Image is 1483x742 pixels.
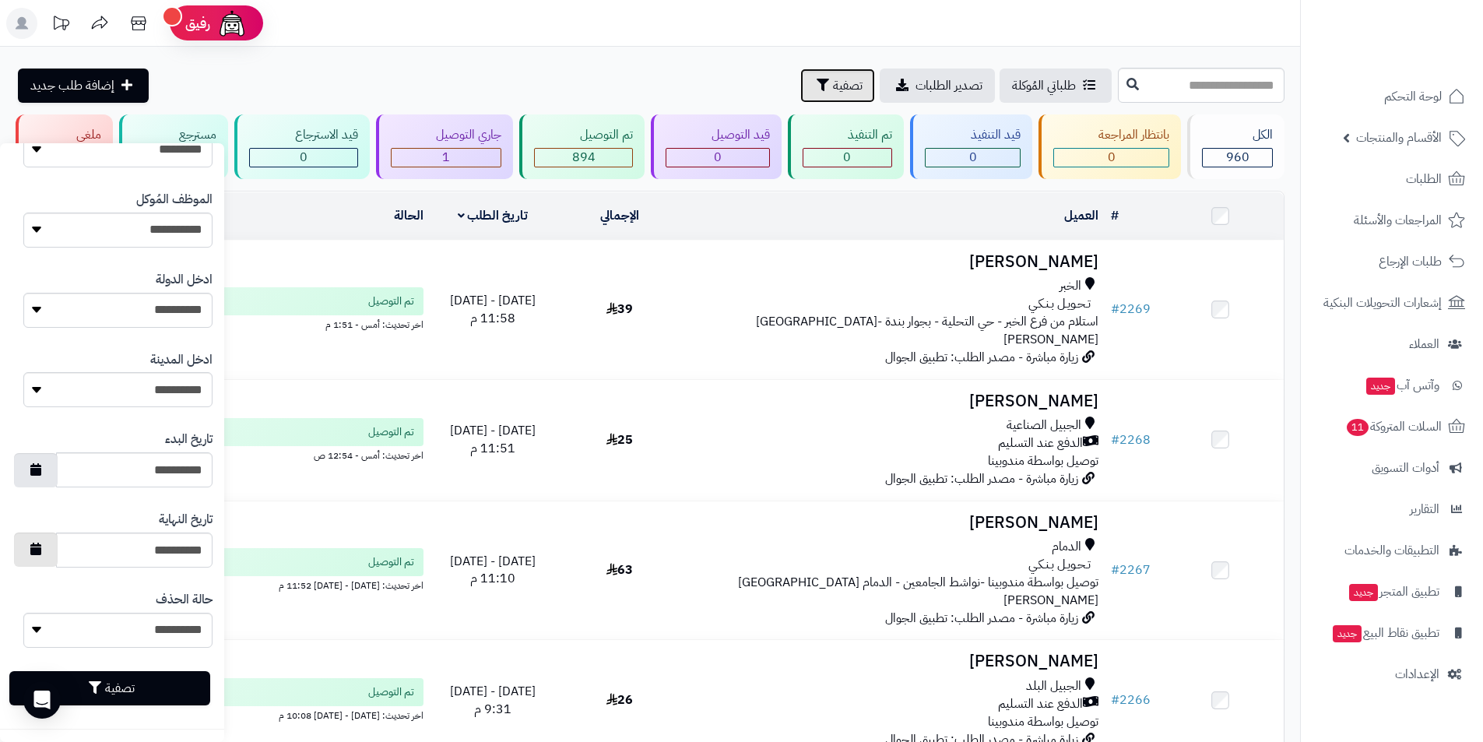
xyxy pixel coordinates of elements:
[1052,538,1081,556] span: الدمام
[18,69,149,103] a: إضافة طلب جديد
[156,271,213,289] label: ادخل الدولة
[572,148,596,167] span: 894
[756,312,1098,349] span: استلام من فرع الخبر - حي التحلية - بجوار بندة -[GEOGRAPHIC_DATA][PERSON_NAME]
[785,114,908,179] a: تم التنفيذ 0
[1060,277,1081,295] span: الخبر
[1111,691,1119,709] span: #
[988,452,1098,470] span: توصيل بواسطة مندوبينا
[800,69,875,103] button: تصفية
[30,76,114,95] span: إضافة طلب جديد
[1111,300,1151,318] a: #2269
[1384,86,1442,107] span: لوحة التحكم
[1310,243,1474,280] a: طلبات الإرجاع
[666,149,769,167] div: 0
[1226,148,1249,167] span: 960
[12,114,116,179] a: ملغي 65
[885,348,1078,367] span: زيارة مباشرة - مصدر الطلب: تطبيق الجوال
[1111,561,1151,579] a: #2267
[1310,614,1474,652] a: تطبيق نقاط البيعجديد
[392,149,501,167] div: 1
[535,149,632,167] div: 894
[1349,584,1378,601] span: جديد
[1406,168,1442,190] span: الطلبات
[165,431,213,448] label: تاريخ البدء
[1331,622,1439,644] span: تطبيق نقاط البيع
[1108,148,1116,167] span: 0
[1354,209,1442,231] span: المراجعات والأسئلة
[1111,691,1151,709] a: #2266
[368,424,414,440] span: تم التوصيل
[249,126,358,144] div: قيد الاسترجاع
[969,148,977,167] span: 0
[1310,573,1474,610] a: تطبيق المتجرجديد
[885,609,1078,628] span: زيارة مباشرة - مصدر الطلب: تطبيق الجوال
[880,69,995,103] a: تصدير الطلبات
[458,206,529,225] a: تاريخ الطلب
[666,126,770,144] div: قيد التوصيل
[1310,202,1474,239] a: المراجعات والأسئلة
[1310,491,1474,528] a: التقارير
[1111,431,1151,449] a: #2268
[1310,284,1474,322] a: إشعارات التحويلات البنكية
[803,126,893,144] div: تم التنفيذ
[41,8,80,43] a: تحديثات المنصة
[689,514,1098,532] h3: [PERSON_NAME]
[450,291,536,328] span: [DATE] - [DATE] 11:58 م
[1064,206,1098,225] a: العميل
[136,191,213,209] label: الموظف المُوكل
[1372,457,1439,479] span: أدوات التسويق
[1377,34,1468,67] img: logo-2.png
[216,8,248,39] img: ai-face.png
[1366,378,1395,395] span: جديد
[9,671,210,705] button: تصفية
[159,511,213,529] label: تاريخ النهاية
[1012,76,1076,95] span: طلباتي المُوكلة
[1054,149,1169,167] div: 0
[231,114,373,179] a: قيد الاسترجاع 0
[714,148,722,167] span: 0
[450,682,536,719] span: [DATE] - [DATE] 9:31 م
[998,695,1083,713] span: الدفع عند التسليم
[738,573,1098,610] span: توصيل بواسطة مندوبينا -نواشط الجامعين - الدمام [GEOGRAPHIC_DATA][PERSON_NAME]
[1409,333,1439,355] span: العملاء
[516,114,648,179] a: تم التوصيل 894
[368,554,414,570] span: تم التوصيل
[368,294,414,309] span: تم التوصيل
[1333,625,1362,642] span: جديد
[1348,581,1439,603] span: تطبيق المتجر
[368,684,414,700] span: تم التوصيل
[833,76,863,95] span: تصفية
[1395,663,1439,685] span: الإعدادات
[606,300,633,318] span: 39
[250,149,357,167] div: 0
[1111,206,1119,225] a: #
[1344,540,1439,561] span: التطبيقات والخدمات
[1365,375,1439,396] span: وآتس آب
[1053,126,1170,144] div: بانتظار المراجعة
[30,126,101,144] div: ملغي
[134,126,217,144] div: مسترجع
[1356,127,1442,149] span: الأقسام والمنتجات
[606,561,633,579] span: 63
[1410,498,1439,520] span: التقارير
[1028,556,1091,574] span: تـحـويـل بـنـكـي
[373,114,517,179] a: جاري التوصيل 1
[1345,416,1442,438] span: السلات المتروكة
[450,552,536,589] span: [DATE] - [DATE] 11:10 م
[450,421,536,458] span: [DATE] - [DATE] 11:51 م
[1323,292,1442,314] span: إشعارات التحويلات البنكية
[1026,677,1081,695] span: الجبيل البلد
[1310,408,1474,445] a: السلات المتروكة11
[1379,251,1442,273] span: طلبات الإرجاع
[1111,561,1119,579] span: #
[648,114,785,179] a: قيد التوصيل 0
[394,206,423,225] a: الحالة
[442,148,450,167] span: 1
[1007,417,1081,434] span: الجبيل الصناعية
[185,14,210,33] span: رفيق
[1310,160,1474,198] a: الطلبات
[116,114,232,179] a: مسترجع 0
[907,114,1035,179] a: قيد التنفيذ 0
[1035,114,1185,179] a: بانتظار المراجعة 0
[1310,449,1474,487] a: أدوات التسويق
